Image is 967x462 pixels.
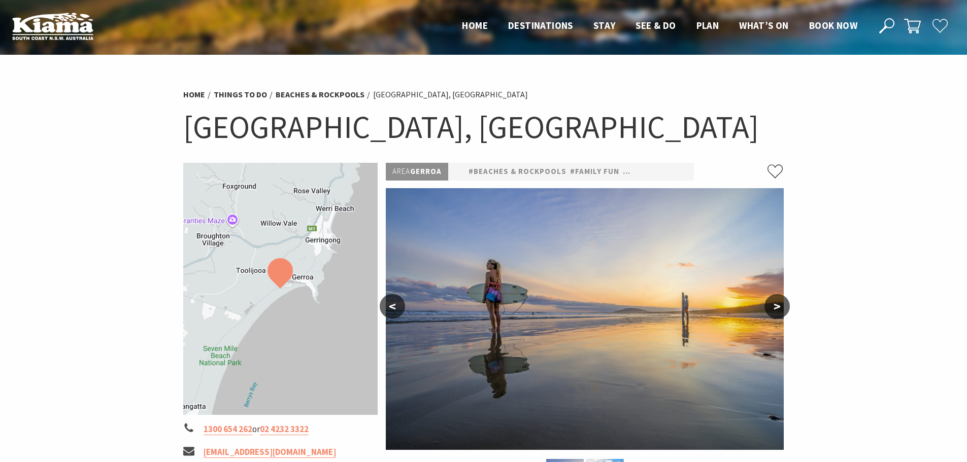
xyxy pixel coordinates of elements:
p: Gerroa [386,163,448,181]
button: < [380,294,405,318]
span: Destinations [508,19,573,31]
a: [EMAIL_ADDRESS][DOMAIN_NAME] [204,446,336,458]
h1: [GEOGRAPHIC_DATA], [GEOGRAPHIC_DATA] [183,106,784,148]
a: #Beaches & Rockpools [469,165,566,178]
button: > [764,294,790,318]
nav: Main Menu [452,18,868,34]
span: Plan [696,19,719,31]
span: See & Do [636,19,676,31]
a: 1300 654 262 [204,423,252,435]
span: Book now [809,19,857,31]
a: Beaches & Rockpools [276,89,364,100]
span: Area [392,166,410,176]
span: Stay [593,19,616,31]
a: #Family Fun [570,165,619,178]
span: What’s On [739,19,789,31]
a: Things To Do [214,89,267,100]
a: 02 4232 3322 [260,423,309,435]
li: [GEOGRAPHIC_DATA], [GEOGRAPHIC_DATA] [373,88,528,101]
span: Home [462,19,488,31]
img: Kiama Logo [12,12,93,40]
a: Home [183,89,205,100]
li: or [183,422,378,436]
a: #Natural Attractions [623,165,722,178]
